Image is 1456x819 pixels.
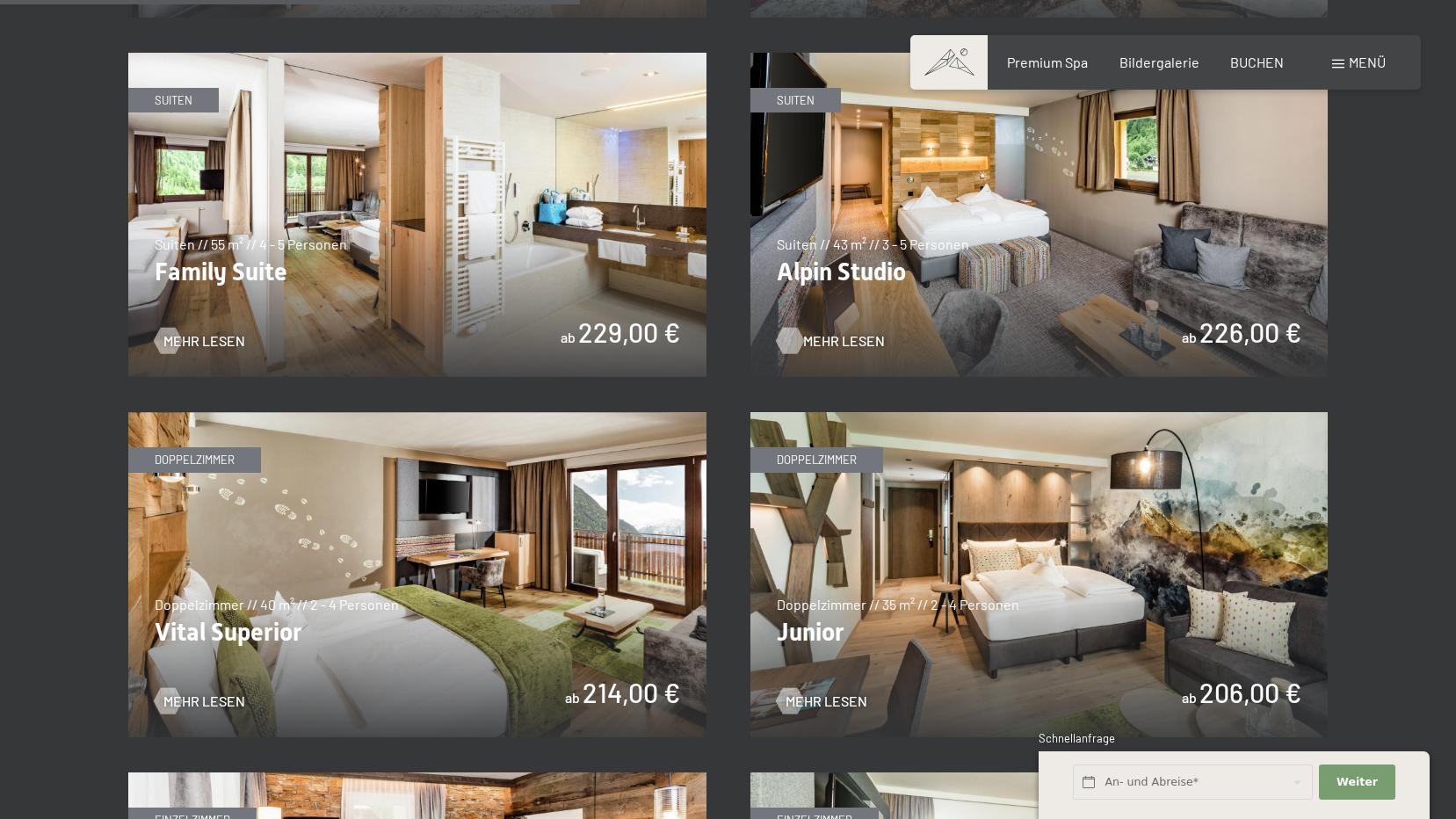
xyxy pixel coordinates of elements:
img: Vital Superior [128,412,706,737]
a: Mehr Lesen [777,692,867,711]
a: Family Suite [128,54,706,64]
span: Menü [1349,54,1386,70]
button: Weiter [1319,765,1394,801]
a: Mehr Lesen [155,692,245,711]
a: Junior [750,413,1329,424]
span: Mehr Lesen [803,331,885,351]
a: Bildergalerie [1119,54,1199,70]
a: Mehr Lesen [777,331,867,351]
span: Schnellanfrage [1039,731,1115,745]
span: Mehr Lesen [163,331,245,351]
a: Single Superior [750,773,1329,784]
img: Junior [750,412,1329,737]
img: Alpin Studio [750,53,1329,378]
span: Mehr Lesen [163,692,245,711]
span: Weiter [1336,774,1378,790]
a: Mehr Lesen [155,331,245,351]
a: Alpin Studio [750,54,1329,64]
a: Single Alpin [128,773,706,784]
a: Premium Spa [1007,54,1088,70]
img: Family Suite [128,53,706,378]
a: Vital Superior [128,413,706,424]
span: Mehr Lesen [786,692,867,711]
a: BUCHEN [1230,54,1284,70]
